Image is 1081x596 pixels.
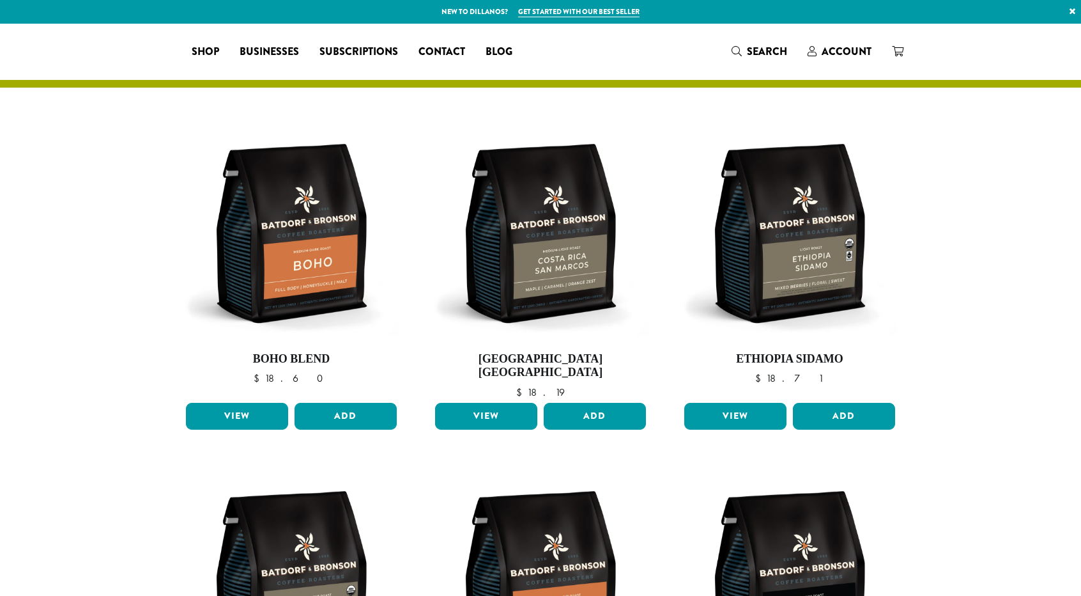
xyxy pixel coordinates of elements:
span: Blog [486,44,512,60]
a: Shop [181,42,229,62]
a: Boho Blend $18.60 [183,125,400,398]
span: Account [822,44,871,59]
img: BB-12oz-FTO-Ethiopia-Sidamo-Stock.webp [681,125,898,342]
img: BB-12oz-Boho-Stock.webp [183,125,400,342]
span: $ [755,372,766,385]
span: Search [747,44,787,59]
h4: [GEOGRAPHIC_DATA] [GEOGRAPHIC_DATA] [432,352,649,380]
span: Shop [192,44,219,60]
span: Businesses [240,44,299,60]
button: Add [793,403,895,430]
span: Subscriptions [319,44,398,60]
button: Add [295,403,397,430]
h4: Ethiopia Sidamo [681,352,898,366]
a: View [684,403,786,430]
bdi: 18.71 [755,372,824,385]
a: Ethiopia Sidamo $18.71 [681,125,898,398]
span: $ [254,372,264,385]
img: BB-12oz-Costa-Rica-San-Marcos-Stock.webp [432,125,649,342]
bdi: 18.19 [516,386,565,399]
a: View [435,403,537,430]
button: Add [544,403,646,430]
h4: Boho Blend [183,352,400,366]
a: Search [721,41,797,62]
a: View [186,403,288,430]
span: $ [516,386,527,399]
bdi: 18.60 [254,372,329,385]
span: Contact [418,44,465,60]
a: [GEOGRAPHIC_DATA] [GEOGRAPHIC_DATA] $18.19 [432,125,649,398]
a: Get started with our best seller [518,6,640,17]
